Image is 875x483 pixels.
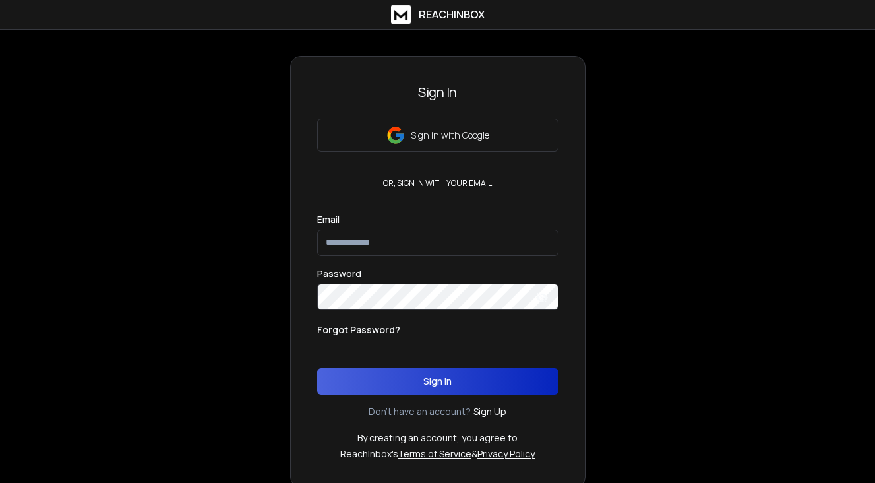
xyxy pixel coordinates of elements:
a: Privacy Policy [477,447,535,460]
img: logo [391,5,411,24]
a: Sign Up [473,405,506,418]
a: Terms of Service [398,447,471,460]
h1: ReachInbox [419,7,485,22]
p: Forgot Password? [317,323,400,337]
label: Email [317,215,340,224]
a: ReachInbox [391,5,485,24]
p: or, sign in with your email [378,178,497,189]
button: Sign In [317,368,558,395]
label: Password [317,269,361,278]
p: ReachInbox's & [340,447,535,461]
p: Don't have an account? [369,405,471,418]
button: Sign in with Google [317,119,558,152]
p: By creating an account, you agree to [357,432,518,445]
h3: Sign In [317,83,558,102]
p: Sign in with Google [411,129,489,142]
